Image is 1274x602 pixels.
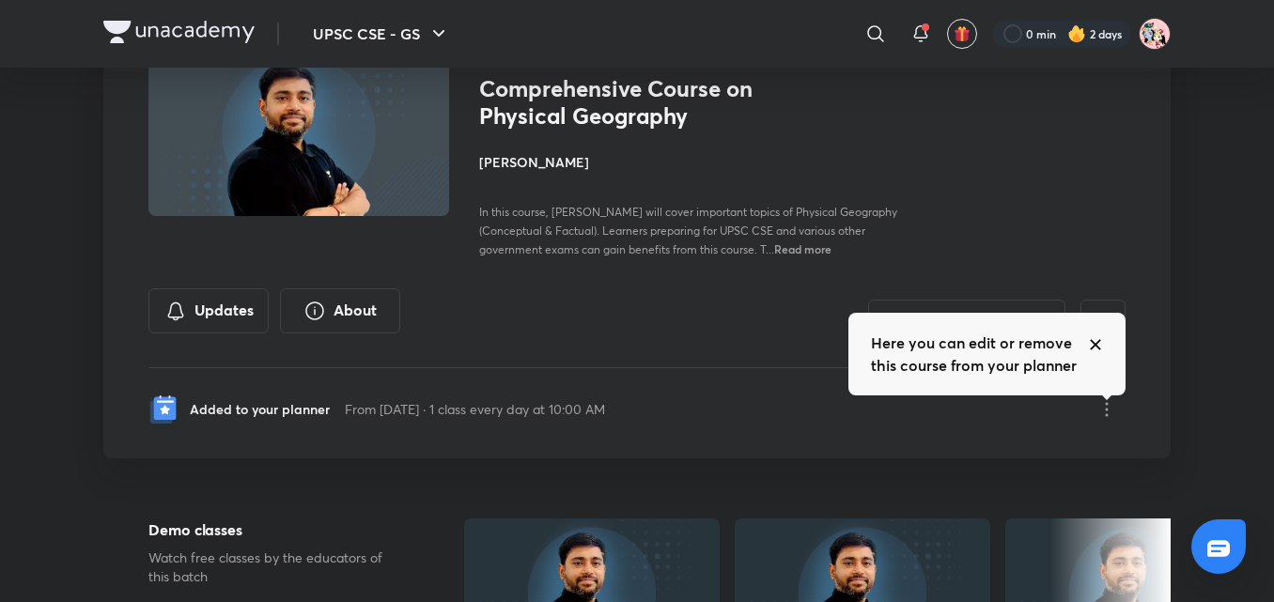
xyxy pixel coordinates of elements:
span: Read more [774,241,831,256]
img: avatar [954,25,971,42]
img: Company Logo [103,21,255,43]
span: In this course, [PERSON_NAME] will cover important topics of Physical Geography (Conceptual & Fac... [479,205,897,256]
h5: Here you can edit or remove this course from your planner [871,332,1088,377]
p: Watch free classes by the educators of this batch [148,548,404,586]
img: streak [1067,24,1086,43]
h1: Comprehensive Course on Physical Geography [479,75,786,130]
button: About [280,288,400,333]
h5: Demo classes [148,518,404,541]
img: Thumbnail [146,45,452,218]
button: Updates [148,288,269,333]
p: Added to your planner [190,399,330,419]
button: avatar [947,19,977,49]
button: UPSC CSE - GS [302,15,461,53]
p: From [DATE] · 1 class every day at 10:00 AM [345,399,605,419]
img: TANVI CHATURVEDI [1139,18,1171,50]
a: Company Logo [103,21,255,48]
h4: [PERSON_NAME] [479,152,900,172]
